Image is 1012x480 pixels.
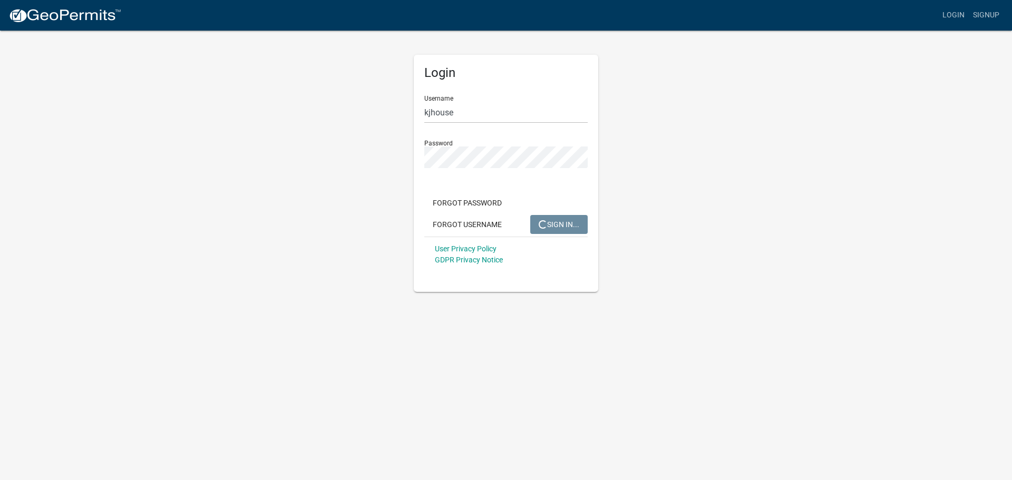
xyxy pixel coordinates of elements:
[424,193,510,212] button: Forgot Password
[435,256,503,264] a: GDPR Privacy Notice
[435,244,497,253] a: User Privacy Policy
[530,215,588,234] button: SIGN IN...
[424,65,588,81] h5: Login
[969,5,1004,25] a: Signup
[539,220,579,228] span: SIGN IN...
[938,5,969,25] a: Login
[424,215,510,234] button: Forgot Username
